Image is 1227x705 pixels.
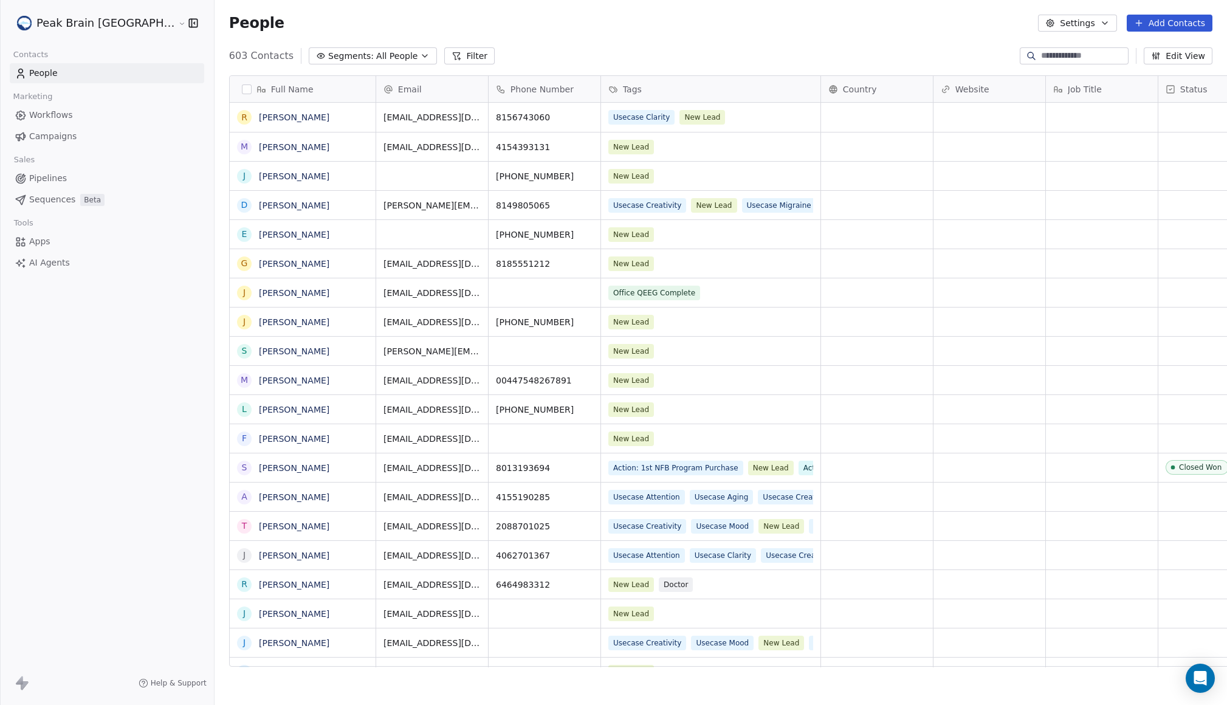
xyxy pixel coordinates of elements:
[489,76,600,102] div: Phone Number
[383,462,481,474] span: [EMAIL_ADDRESS][DOMAIN_NAME]
[821,76,933,102] div: Country
[243,286,246,299] div: J
[10,190,204,210] a: SequencesBeta
[691,636,754,650] span: Usecase Mood
[241,199,247,211] div: D
[383,316,481,328] span: [EMAIL_ADDRESS][DOMAIN_NAME]
[230,103,376,667] div: grid
[1068,83,1102,95] span: Job Title
[243,170,246,182] div: J
[608,548,685,563] span: Usecase Attention
[1180,83,1208,95] span: Status
[376,76,488,102] div: Email
[241,374,248,387] div: m
[328,50,374,63] span: Segments:
[809,519,884,534] span: Usecase Rebound
[241,228,247,241] div: E
[608,665,654,679] span: New Lead
[741,198,816,213] span: Usecase Migraine
[496,316,593,328] span: [PHONE_NUMBER]
[608,140,654,154] span: New Lead
[241,345,247,357] div: S
[139,678,207,688] a: Help & Support
[29,109,73,122] span: Workflows
[383,258,481,270] span: [EMAIL_ADDRESS][DOMAIN_NAME]
[383,637,481,649] span: [EMAIL_ADDRESS][DOMAIN_NAME]
[1038,15,1116,32] button: Settings
[243,636,246,649] div: J
[1186,664,1215,693] div: Open Intercom Messenger
[758,636,804,650] span: New Lead
[383,287,481,299] span: [EMAIL_ADDRESS][DOMAIN_NAME]
[241,490,247,503] div: A
[10,232,204,252] a: Apps
[608,315,654,329] span: New Lead
[29,172,67,185] span: Pipelines
[496,491,593,503] span: 4155190285
[259,609,329,619] a: [PERSON_NAME]
[242,520,247,532] div: T
[259,317,329,327] a: [PERSON_NAME]
[10,126,204,146] a: Campaigns
[510,83,574,95] span: Phone Number
[608,577,654,592] span: New Lead
[259,346,329,356] a: [PERSON_NAME]
[259,405,329,414] a: [PERSON_NAME]
[809,636,888,650] span: Usecase Resilience
[398,83,422,95] span: Email
[496,141,593,153] span: 4154393131
[29,67,58,80] span: People
[15,13,170,33] button: Peak Brain [GEOGRAPHIC_DATA]
[383,374,481,387] span: [EMAIL_ADDRESS][DOMAIN_NAME]
[601,76,820,102] div: Tags
[383,404,481,416] span: [EMAIL_ADDRESS][DOMAIN_NAME]
[608,344,654,359] span: New Lead
[608,490,685,504] span: Usecase Attention
[691,519,754,534] span: Usecase Mood
[80,194,105,206] span: Beta
[843,83,877,95] span: Country
[259,376,329,385] a: [PERSON_NAME]
[608,169,654,184] span: New Lead
[608,402,654,417] span: New Lead
[758,490,836,504] span: Usecase Creativity
[383,141,481,153] span: [EMAIL_ADDRESS][DOMAIN_NAME]
[36,15,175,31] span: Peak Brain [GEOGRAPHIC_DATA]
[229,49,294,63] span: 603 Contacts
[496,374,593,387] span: 00447548267891
[383,549,481,562] span: [EMAIL_ADDRESS][DOMAIN_NAME]
[758,519,804,534] span: New Lead
[690,548,756,563] span: Usecase Clarity
[383,520,481,532] span: [EMAIL_ADDRESS][DOMAIN_NAME]
[271,83,314,95] span: Full Name
[608,198,686,213] span: Usecase Creativity
[608,607,654,621] span: New Lead
[761,548,839,563] span: Usecase Creativity
[608,256,654,271] span: New Lead
[1144,47,1212,64] button: Edit View
[444,47,495,64] button: Filter
[691,198,737,213] span: New Lead
[17,16,32,30] img: Peak%20Brain%20Logo.png
[10,105,204,125] a: Workflows
[748,461,794,475] span: New Lead
[29,256,70,269] span: AI Agents
[241,578,247,591] div: R
[259,463,329,473] a: [PERSON_NAME]
[259,521,329,531] a: [PERSON_NAME]
[496,170,593,182] span: [PHONE_NUMBER]
[496,258,593,270] span: 8185551212
[1127,15,1212,32] button: Add Contacts
[496,229,593,241] span: [PHONE_NUMBER]
[608,432,654,446] span: New Lead
[383,666,481,678] span: [EMAIL_ADDRESS][DOMAIN_NAME]
[259,171,329,181] a: [PERSON_NAME]
[259,667,329,677] a: [PERSON_NAME]
[259,142,329,152] a: [PERSON_NAME]
[243,607,246,620] div: J
[496,199,593,211] span: 8149805065
[496,462,593,474] span: 8013193694
[242,403,247,416] div: L
[242,432,247,445] div: F
[259,434,329,444] a: [PERSON_NAME]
